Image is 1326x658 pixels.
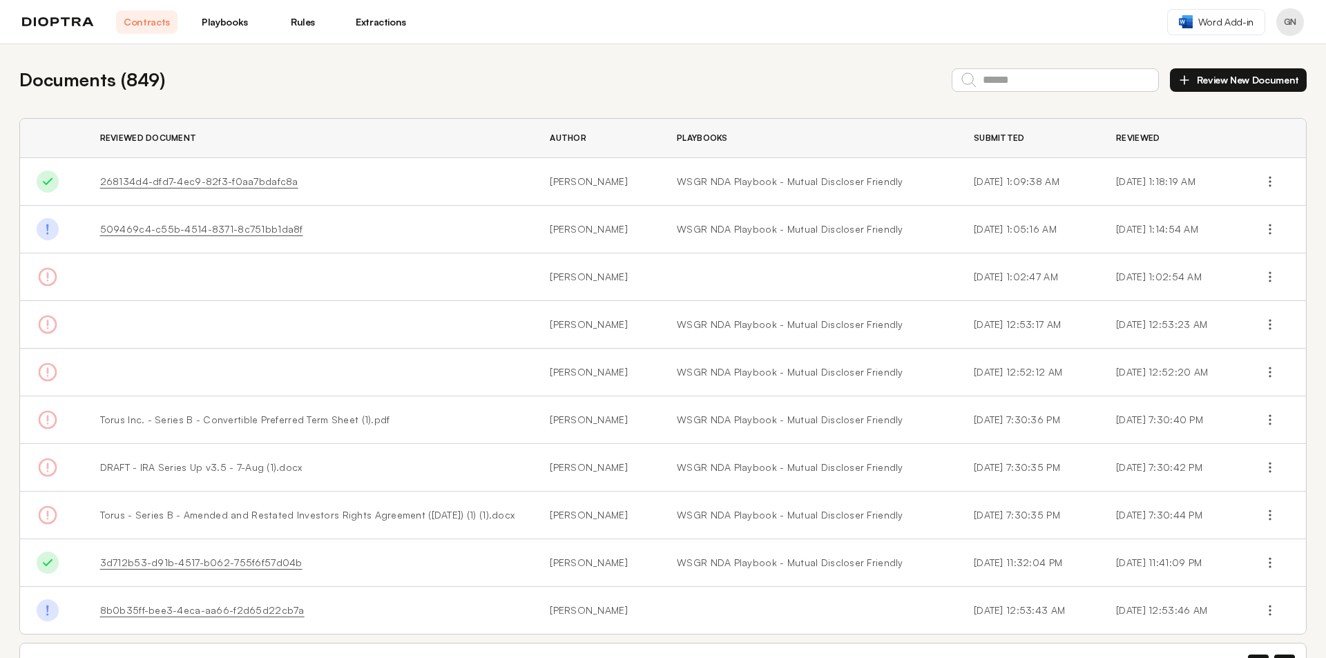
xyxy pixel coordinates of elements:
[1099,253,1242,301] td: [DATE] 1:02:54 AM
[1099,206,1242,253] td: [DATE] 1:14:54 AM
[677,175,941,188] a: WSGR NDA Playbook - Mutual Discloser Friendly
[957,349,1099,396] td: [DATE] 12:52:12 AM
[677,461,941,474] a: WSGR NDA Playbook - Mutual Discloser Friendly
[37,218,59,240] img: Done
[350,10,412,34] a: Extractions
[957,444,1099,492] td: [DATE] 7:30:35 PM
[1099,158,1242,206] td: [DATE] 1:18:19 AM
[533,396,660,444] td: [PERSON_NAME]
[677,365,941,379] a: WSGR NDA Playbook - Mutual Discloser Friendly
[677,222,941,236] a: WSGR NDA Playbook - Mutual Discloser Friendly
[100,604,305,616] a: 8b0b35ff-bee3-4eca-aa66-f2d65d22cb7a
[100,223,303,235] a: 509469c4-c55b-4514-8371-8c751bb1da8f
[533,492,660,539] td: [PERSON_NAME]
[1170,68,1307,92] button: Review New Document
[677,318,941,331] a: WSGR NDA Playbook - Mutual Discloser Friendly
[1099,587,1242,635] td: [DATE] 12:53:46 AM
[533,301,660,349] td: [PERSON_NAME]
[1179,15,1193,28] img: word
[19,66,165,93] h2: Documents ( 849 )
[957,301,1099,349] td: [DATE] 12:53:17 AM
[100,414,390,425] span: Torus Inc. - Series B - Convertible Preferred Term Sheet (1).pdf
[957,253,1099,301] td: [DATE] 1:02:47 AM
[37,599,59,621] img: Done
[1099,539,1242,587] td: [DATE] 11:41:09 PM
[1099,301,1242,349] td: [DATE] 12:53:23 AM
[533,349,660,396] td: [PERSON_NAME]
[1198,15,1253,29] span: Word Add-in
[957,206,1099,253] td: [DATE] 1:05:16 AM
[100,509,515,521] span: Torus - Series B - Amended and Restated Investors Rights Agreement ([DATE]) (1) (1).docx
[677,413,941,427] a: WSGR NDA Playbook - Mutual Discloser Friendly
[37,171,59,193] img: Done
[957,396,1099,444] td: [DATE] 7:30:36 PM
[1276,8,1304,36] button: Profile menu
[272,10,334,34] a: Rules
[533,444,660,492] td: [PERSON_NAME]
[37,552,59,574] img: Done
[533,253,660,301] td: [PERSON_NAME]
[677,508,941,522] a: WSGR NDA Playbook - Mutual Discloser Friendly
[533,158,660,206] td: [PERSON_NAME]
[100,461,302,473] span: DRAFT - IRA Series Up v3.5 - 7-Aug (1).docx
[84,119,534,158] th: Reviewed Document
[22,17,94,27] img: logo
[100,557,302,568] a: 3d712b53-d91b-4517-b062-755f6f57d04b
[957,119,1099,158] th: Submitted
[957,539,1099,587] td: [DATE] 11:32:04 PM
[1099,349,1242,396] td: [DATE] 12:52:20 AM
[116,10,177,34] a: Contracts
[100,175,298,187] a: 268134d4-dfd7-4ec9-82f3-f0aa7bdafc8a
[533,119,660,158] th: Author
[194,10,256,34] a: Playbooks
[533,587,660,635] td: [PERSON_NAME]
[1099,396,1242,444] td: [DATE] 7:30:40 PM
[957,492,1099,539] td: [DATE] 7:30:35 PM
[533,206,660,253] td: [PERSON_NAME]
[957,158,1099,206] td: [DATE] 1:09:38 AM
[677,556,941,570] a: WSGR NDA Playbook - Mutual Discloser Friendly
[1099,119,1242,158] th: Reviewed
[1099,492,1242,539] td: [DATE] 7:30:44 PM
[533,539,660,587] td: [PERSON_NAME]
[660,119,957,158] th: Playbooks
[1099,444,1242,492] td: [DATE] 7:30:42 PM
[1167,9,1265,35] a: Word Add-in
[957,587,1099,635] td: [DATE] 12:53:43 AM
